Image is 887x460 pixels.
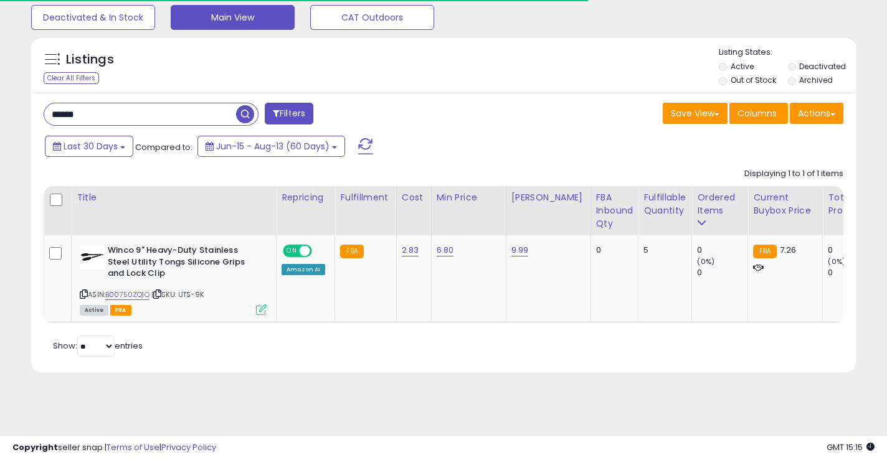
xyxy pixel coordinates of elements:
span: All listings currently available for purchase on Amazon [80,305,108,316]
strong: Copyright [12,441,58,453]
button: CAT Outdoors [310,5,434,30]
label: Deactivated [799,61,846,72]
span: | SKU: UTS-9K [151,289,204,299]
a: 2.83 [402,244,419,256]
label: Out of Stock [731,75,776,85]
div: Fulfillment [340,191,391,204]
div: Current Buybox Price [753,191,817,217]
div: Min Price [437,191,501,204]
a: B00750ZQ1Q [105,289,149,300]
div: seller snap | | [12,442,216,454]
div: 0 [697,267,747,278]
div: Fulfillable Quantity [643,191,686,217]
button: Last 30 Days [45,136,133,157]
div: Clear All Filters [44,72,99,84]
small: FBA [340,245,363,258]
span: 7.26 [780,244,797,256]
button: Main View [171,5,295,30]
small: FBA [753,245,776,258]
span: ON [284,246,300,256]
div: Cost [402,191,426,204]
label: Active [731,61,754,72]
span: Columns [738,107,777,120]
h5: Listings [66,51,114,68]
div: [PERSON_NAME] [511,191,586,204]
a: 9.99 [511,244,529,256]
div: Title [77,191,271,204]
div: Amazon AI [282,264,325,275]
span: FBA [110,305,131,316]
span: Show: entries [53,340,143,352]
p: Listing States: [719,47,856,59]
button: Save View [663,103,728,124]
div: 0 [828,245,878,256]
div: ASIN: [80,245,267,314]
a: 6.80 [437,244,454,256]
a: Terms of Use [107,441,159,453]
div: Repricing [282,191,330,204]
span: OFF [310,246,330,256]
div: Ordered Items [697,191,742,217]
div: 5 [643,245,682,256]
button: Columns [729,103,788,124]
small: (0%) [697,256,714,266]
span: Compared to: [135,141,192,153]
small: (0%) [828,256,845,266]
span: 2025-08-15 15:15 GMT [827,441,875,453]
div: 0 [828,267,878,278]
button: Filters [265,103,313,124]
img: 31g4WdxnCgL._SL40_.jpg [80,245,105,270]
a: Privacy Policy [161,441,216,453]
span: Jun-15 - Aug-13 (60 Days) [216,140,330,153]
div: Displaying 1 to 1 of 1 items [744,168,843,180]
button: Actions [790,103,843,124]
div: 0 [596,245,629,256]
button: Deactivated & In Stock [31,5,155,30]
div: FBA inbound Qty [596,191,633,230]
b: Winco 9" Heavy-Duty Stainless Steel Utility Tongs Silicone Grips and Lock Clip [108,245,259,283]
div: Total Profit [828,191,873,217]
span: Last 30 Days [64,140,118,153]
button: Jun-15 - Aug-13 (60 Days) [197,136,345,157]
label: Archived [799,75,833,85]
div: 0 [697,245,747,256]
